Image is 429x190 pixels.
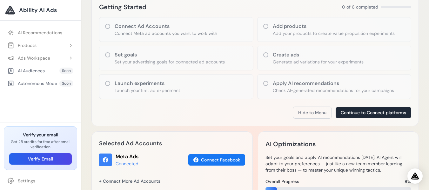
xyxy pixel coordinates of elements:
[8,42,37,49] div: Products
[4,27,77,38] a: AI Recommendations
[5,5,76,15] a: Ability AI Ads
[116,161,138,167] div: Connected
[115,23,217,30] h3: Connect Ad Accounts
[9,132,72,138] h3: Verify your email
[188,154,245,166] button: Connect Facebook
[19,6,57,15] span: Ability AI Ads
[342,4,378,10] span: 0 of 6 completed
[4,40,77,51] button: Products
[265,178,299,185] span: Overall Progress
[273,30,395,36] p: Add your products to create value proposition experiments
[4,175,77,187] a: Settings
[293,107,332,119] button: Hide to Menu
[9,139,72,149] p: Get 25 credits for free after email verification
[99,2,146,12] h2: Getting Started
[265,139,316,149] h2: AI Optimizations
[115,80,180,87] h3: Launch experiments
[99,139,245,148] h2: Selected Ad Accounts
[115,59,225,65] p: Set your advertising goals for connected ad accounts
[59,80,73,87] span: Soon
[336,107,411,118] button: Continue to Connect platforms
[8,68,45,74] div: AI Audiences
[8,55,50,61] div: Ads Workspace
[273,59,364,65] p: Generate ad variations for your experiments
[273,51,364,59] h3: Create ads
[116,153,138,161] div: Meta Ads
[273,23,395,30] h3: Add products
[265,154,412,173] p: Set your goals and apply AI recommendations [DATE]. AI Agent will adapt to your preferences — jus...
[273,80,394,87] h3: Apply AI recommendations
[115,51,225,59] h3: Set goals
[407,168,423,184] div: Open Intercom Messenger
[9,153,72,165] button: Verify Email
[99,176,160,187] a: + Connect More Ad Accounts
[405,178,411,185] span: 8%
[4,52,77,64] button: Ads Workspace
[115,87,180,94] p: Launch your first ad experiment
[8,80,57,87] div: Autonomous Mode
[273,87,394,94] p: Check AI-generated recommendations for your campaigns
[59,68,73,74] span: Soon
[115,30,217,36] p: Connect Meta ad accounts you want to work with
